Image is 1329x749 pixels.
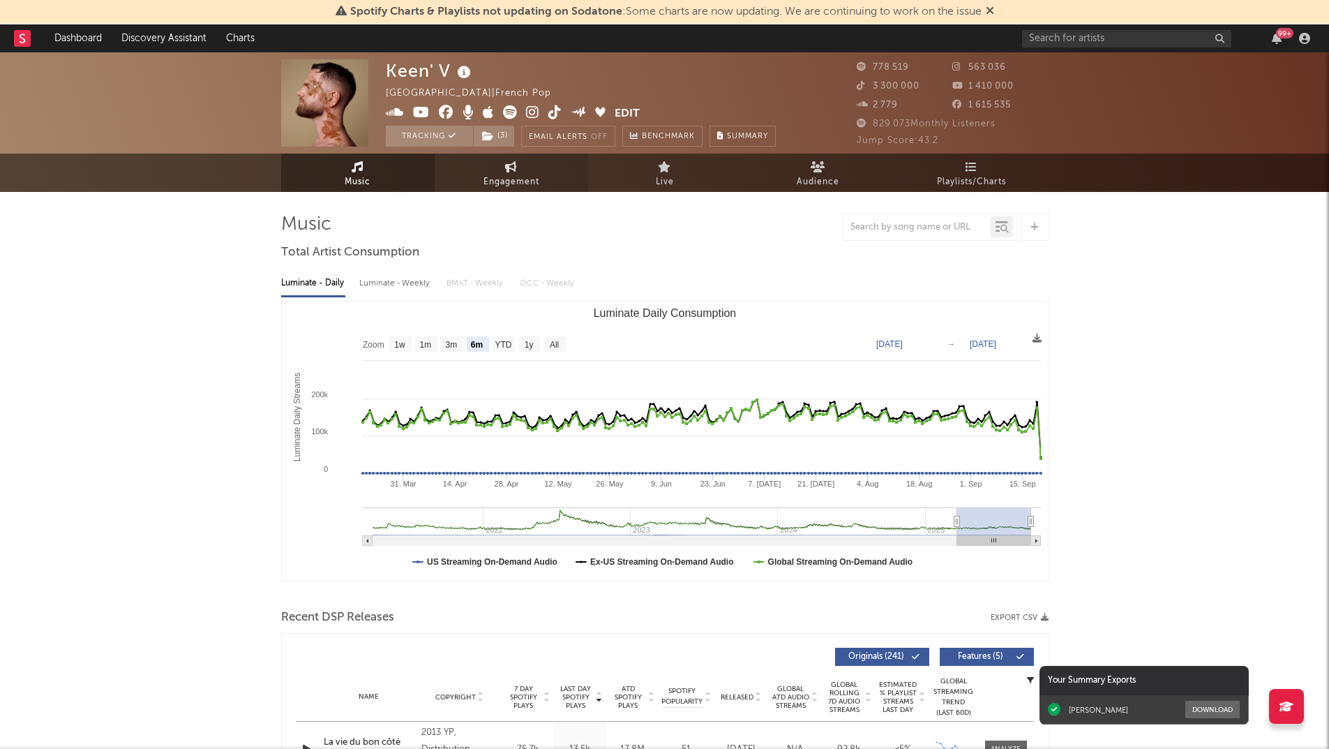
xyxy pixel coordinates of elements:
span: Playlists/Charts [937,174,1006,191]
text: 18. Aug [906,480,932,488]
text: Global Streaming On-Demand Audio [767,557,913,567]
a: Playlists/Charts [895,154,1049,192]
text: 23. Jun [700,480,725,488]
div: Global Streaming Trend (Last 60D) [933,676,975,718]
span: 1 410 000 [952,82,1014,91]
button: Tracking [386,126,473,147]
text: 21. [DATE] [797,480,834,488]
text: Zoom [363,340,384,350]
div: Name [324,692,415,702]
text: Luminate Daily Consumption [593,307,736,319]
span: Live [656,174,674,191]
span: Audience [797,174,839,191]
a: Discovery Assistant [112,24,216,52]
span: Global Rolling 7D Audio Streams [825,681,864,714]
a: Audience [742,154,895,192]
span: 2 779 [857,101,898,110]
text: 3m [445,340,457,350]
text: 14. Apr [442,480,467,488]
text: 1w [394,340,405,350]
button: (3) [474,126,514,147]
span: Engagement [483,174,539,191]
div: Luminate - Weekly [359,272,433,295]
text: 100k [311,427,328,436]
text: 1y [524,340,533,350]
div: Luminate - Daily [281,272,345,295]
text: 200k [311,390,328,399]
a: Benchmark [622,126,703,147]
span: Copyright [435,693,476,702]
text: US Streaming On-Demand Audio [427,557,557,567]
span: Originals ( 241 ) [844,653,908,661]
text: [DATE] [970,339,996,349]
text: [DATE] [876,339,903,349]
text: All [549,340,558,350]
text: 26. May [596,480,624,488]
span: 3 300 000 [857,82,919,91]
a: Engagement [435,154,588,192]
text: 4. Aug [857,480,878,488]
span: 563 036 [952,63,1006,72]
a: Music [281,154,435,192]
svg: Luminate Daily Consumption [282,302,1048,581]
span: Released [721,693,753,702]
button: Email AlertsOff [521,126,615,147]
div: Your Summary Exports [1039,666,1249,695]
span: Recent DSP Releases [281,609,394,626]
button: 99+ [1272,33,1282,44]
a: Charts [216,24,264,52]
span: Features ( 5 ) [949,653,1013,661]
text: 0 [323,465,327,473]
span: Last Day Spotify Plays [557,685,594,710]
text: YTD [495,340,511,350]
text: → [947,339,955,349]
a: Dashboard [45,24,112,52]
button: Summary [709,126,776,147]
div: 99 + [1276,28,1293,38]
div: [GEOGRAPHIC_DATA] | French Pop [386,85,567,102]
span: Jump Score: 43.2 [857,136,938,145]
span: 829 073 Monthly Listeners [857,119,996,128]
button: Edit [615,105,640,123]
div: [PERSON_NAME] [1069,705,1128,715]
span: Spotify Charts & Playlists not updating on Sodatone [350,6,622,17]
span: 7 Day Spotify Plays [505,685,542,710]
button: Export CSV [991,614,1049,622]
input: Search by song name or URL [843,222,991,233]
button: Download [1185,701,1240,718]
div: Keen' V [386,59,474,82]
span: Dismiss [986,6,994,17]
span: 1 615 535 [952,101,1011,110]
span: ( 3 ) [473,126,515,147]
text: Ex-US Streaming On-Demand Audio [590,557,733,567]
span: Spotify Popularity [661,686,703,707]
button: Features(5) [940,648,1034,666]
text: 12. May [544,480,572,488]
input: Search for artists [1022,30,1231,47]
text: 9. Jun [650,480,671,488]
span: 778 519 [857,63,909,72]
a: Live [588,154,742,192]
text: 28. Apr [494,480,518,488]
text: 6m [470,340,482,350]
text: 31. Mar [390,480,416,488]
span: Benchmark [642,128,695,145]
span: Global ATD Audio Streams [772,685,810,710]
text: 1m [419,340,431,350]
span: Music [345,174,370,191]
span: Summary [727,133,768,140]
button: Originals(241) [835,648,929,666]
text: 15. Sep [1009,480,1035,488]
span: Total Artist Consumption [281,244,419,261]
em: Off [591,133,608,141]
text: 7. [DATE] [748,480,781,488]
span: ATD Spotify Plays [610,685,647,710]
text: 1. Sep [959,480,982,488]
span: Estimated % Playlist Streams Last Day [879,681,917,714]
span: : Some charts are now updating. We are continuing to work on the issue [350,6,982,17]
text: Luminate Daily Streams [292,373,302,461]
